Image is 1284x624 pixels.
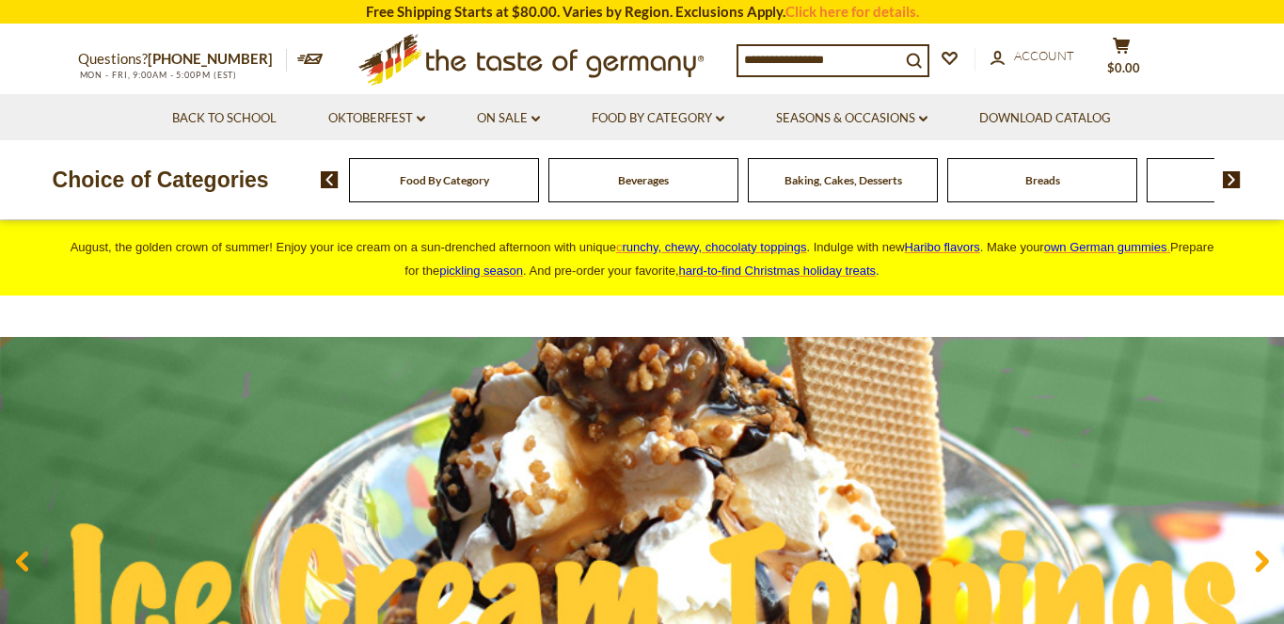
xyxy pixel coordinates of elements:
[622,240,806,254] span: runchy, chewy, chocolaty toppings
[1223,171,1241,188] img: next arrow
[1044,240,1170,254] a: own German gummies.
[78,47,287,72] p: Questions?
[1094,37,1150,84] button: $0.00
[328,108,425,129] a: Oktoberfest
[905,240,980,254] a: Haribo flavors
[400,173,489,187] a: Food By Category
[1014,48,1074,63] span: Account
[1107,60,1140,75] span: $0.00
[991,46,1074,67] a: Account
[148,50,273,67] a: [PHONE_NUMBER]
[979,108,1111,129] a: Download Catalog
[1044,240,1167,254] span: own German gummies
[785,3,919,20] a: Click here for details.
[1025,173,1060,187] a: Breads
[71,240,1214,278] span: August, the golden crown of summer! Enjoy your ice cream on a sun-drenched afternoon with unique ...
[439,264,523,278] a: pickling season
[785,173,902,187] a: Baking, Cakes, Desserts
[477,108,540,129] a: On Sale
[172,108,277,129] a: Back to School
[592,108,724,129] a: Food By Category
[679,264,880,278] span: .
[679,264,877,278] a: hard-to-find Christmas holiday treats
[78,70,238,80] span: MON - FRI, 9:00AM - 5:00PM (EST)
[618,173,669,187] a: Beverages
[321,171,339,188] img: previous arrow
[616,240,807,254] a: crunchy, chewy, chocolaty toppings
[776,108,927,129] a: Seasons & Occasions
